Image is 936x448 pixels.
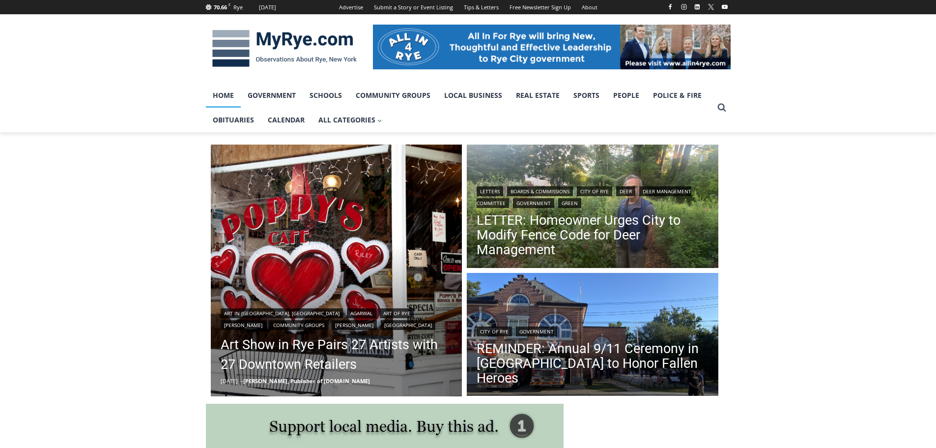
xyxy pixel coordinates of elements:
[241,83,303,108] a: Government
[221,335,453,374] a: Art Show in Rye Pairs 27 Artists with 27 Downtown Retailers
[233,3,243,12] div: Rye
[691,1,703,13] a: Linkedin
[477,213,709,257] a: LETTER: Homeowner Urges City to Modify Fence Code for Deer Management
[467,273,718,399] a: Read More REMINDER: Annual 9/11 Ceremony in Rye to Honor Fallen Heroes
[240,377,243,385] span: –
[211,145,462,396] img: (PHOTO: Poppy's Cafe. The window of this beloved Rye staple is painted for different events throu...
[467,145,718,270] img: (PHOTO: Shankar Narayan in his native plant perennial garden on Manursing Way in Rye on Sunday, S...
[516,327,557,336] a: Government
[678,1,690,13] a: Instagram
[221,377,238,385] time: [DATE]
[312,108,389,132] a: All Categories
[664,1,676,13] a: Facebook
[477,186,503,196] a: Letters
[477,325,709,336] div: |
[211,145,462,396] a: Read More Art Show in Rye Pairs 27 Artists with 27 Downtown Retailers
[261,108,312,132] a: Calendar
[646,83,709,108] a: Police & Fire
[228,2,230,7] span: F
[380,308,414,318] a: Art of Rye
[513,198,554,208] a: Government
[221,320,266,330] a: [PERSON_NAME]
[509,83,567,108] a: Real Estate
[318,115,382,125] span: All Categories
[713,99,731,117] button: View Search Form
[719,1,731,13] a: YouTube
[606,83,646,108] a: People
[303,83,349,108] a: Schools
[221,308,343,318] a: Art in [GEOGRAPHIC_DATA], [GEOGRAPHIC_DATA]
[349,83,437,108] a: Community Groups
[270,320,328,330] a: Community Groups
[467,273,718,399] img: (PHOTO: The City of Rye 9-11 ceremony on Wednesday, September 11, 2024. It was the 23rd anniversa...
[567,83,606,108] a: Sports
[221,306,453,330] div: | | | | | |
[477,184,709,208] div: | | | | | |
[577,186,612,196] a: City of Rye
[558,198,581,208] a: Green
[259,3,276,12] div: [DATE]
[616,186,635,196] a: Deer
[206,404,564,448] img: support local media, buy this ad
[477,341,709,386] a: REMINDER: Annual 9/11 Ceremony in [GEOGRAPHIC_DATA] to Honor Fallen Heroes
[214,3,227,11] span: 70.66
[332,320,377,330] a: [PERSON_NAME]
[467,145,718,270] a: Read More LETTER: Homeowner Urges City to Modify Fence Code for Deer Management
[373,25,731,69] img: All in for Rye
[206,83,241,108] a: Home
[206,83,713,133] nav: Primary Navigation
[437,83,509,108] a: Local Business
[507,186,573,196] a: Boards & Commissions
[206,108,261,132] a: Obituaries
[705,1,717,13] a: X
[243,377,370,385] a: [PERSON_NAME], Publisher of [DOMAIN_NAME]
[381,320,435,330] a: [GEOGRAPHIC_DATA]
[477,327,512,336] a: City of Rye
[347,308,376,318] a: Agarwal
[206,23,363,74] img: MyRye.com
